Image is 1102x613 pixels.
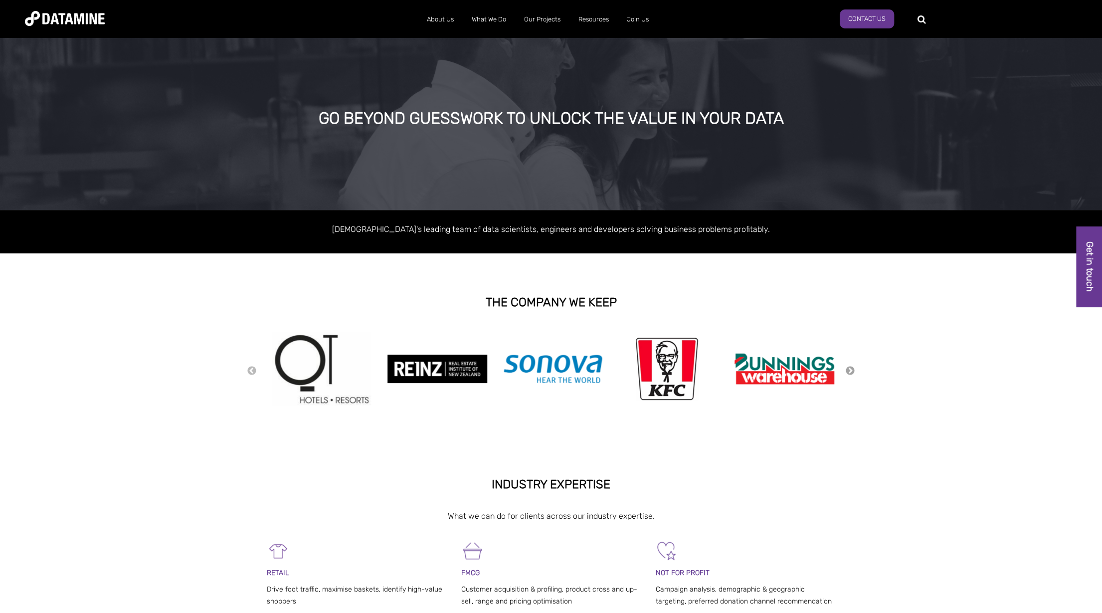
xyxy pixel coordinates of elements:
[267,540,289,562] img: Retail-1
[655,585,831,606] span: Campaign analysis, demographic & geographic targeting, preferred donation channel recommendation
[247,366,257,377] button: Previous
[417,6,462,32] a: About Us
[123,110,979,128] div: GO BEYOND GUESSWORK TO UNLOCK THE VALUE IN YOUR DATA
[448,511,655,521] span: What we can do for clients across our industry expertise.
[515,6,569,32] a: Our Projects
[840,9,894,28] a: Contact Us
[461,540,484,562] img: FMCG
[655,569,709,577] span: NOT FOR PROFIT
[635,335,698,402] img: kfc
[462,6,515,32] a: What We Do
[655,540,678,562] img: Not For Profit
[387,355,487,383] img: reinz
[272,332,371,407] img: qt hotels
[486,295,617,309] strong: THE COMPANY WE KEEP
[492,477,610,491] strong: INDUSTRY EXPERTISE
[503,354,603,384] img: Sonova
[569,6,617,32] a: Resources
[735,350,834,388] img: Bunnings Warehouse
[267,569,289,577] span: RETAIL
[1077,226,1102,307] a: Get in touch
[267,585,442,606] span: Drive foot traffic, maximise baskets, identify high-value shoppers
[461,569,480,577] span: FMCG
[25,11,105,26] img: Datamine
[461,585,637,606] span: Customer acquisition & profiling, product cross and up-sell, range and pricing optimisation
[267,222,835,236] p: [DEMOGRAPHIC_DATA]'s leading team of data scientists, engineers and developers solving business p...
[845,366,855,377] button: Next
[617,6,657,32] a: Join Us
